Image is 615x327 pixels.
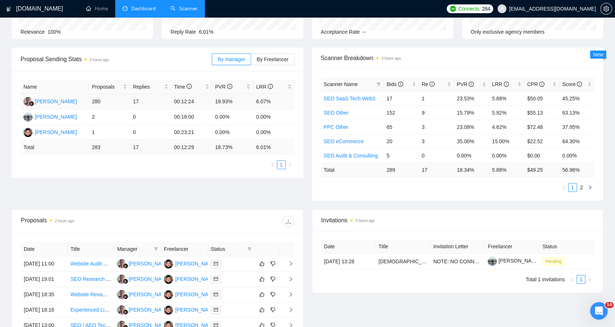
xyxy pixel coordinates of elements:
[175,260,217,268] div: [PERSON_NAME]
[20,55,212,64] span: Proposal Sending Stats
[117,260,170,266] a: WW[PERSON_NAME]
[130,94,171,109] td: 17
[321,239,376,254] th: Date
[600,6,612,12] a: setting
[152,244,160,254] span: filter
[559,91,595,105] td: 45.25%
[282,292,293,297] span: right
[384,105,419,120] td: 152
[68,272,115,287] td: SEO Research Analyst — Local Keyword Strategy & Page Mapping (Dallas Web Design)
[489,120,524,134] td: 4.62%
[68,287,115,302] td: Website Revamp + SEO (Multi-Location Sewer & Drain Business)
[86,5,108,12] a: homeHome
[128,290,170,298] div: [PERSON_NAME]
[48,29,61,35] span: 100%
[21,272,68,287] td: [DATE] 19:01
[218,56,245,62] span: By manager
[539,82,544,87] span: info-circle
[376,254,430,269] td: Native Speakers of Polish – Talent Bench for Future Managed Services Recording Projects
[282,307,293,312] span: right
[458,5,480,13] span: Connects:
[269,259,277,268] button: dislike
[489,91,524,105] td: 5.88%
[384,134,419,148] td: 20
[123,6,128,11] span: dashboard
[170,29,196,35] span: Reply Rate
[577,183,585,192] a: 2
[128,275,170,283] div: [PERSON_NAME]
[21,287,68,302] td: [DATE] 18:35
[247,247,252,251] span: filter
[375,79,382,90] span: filter
[492,81,509,87] span: LRR
[282,216,294,227] button: download
[253,109,294,125] td: 0.00%
[212,109,253,125] td: 0.00%
[601,6,612,12] span: setting
[600,3,612,15] button: setting
[324,110,349,116] a: SEO Other
[20,29,45,35] span: Relevance
[454,91,489,105] td: 23.53%
[321,29,360,35] span: Acceptance Rate
[585,275,594,284] button: right
[246,244,253,254] span: filter
[499,6,505,11] span: user
[485,239,539,254] th: Freelancer
[489,105,524,120] td: 5.92%
[559,183,568,192] li: Previous Page
[212,94,253,109] td: 18.93%
[376,239,430,254] th: Title
[130,125,171,140] td: 0
[269,290,277,299] button: dislike
[384,148,419,163] td: 5
[123,309,128,315] img: gigradar-bm.png
[71,261,167,267] a: Website Audit & Marketing Strategy Expert
[23,114,77,119] a: YM[PERSON_NAME]
[227,84,232,89] span: info-circle
[277,160,286,169] li: 1
[559,163,595,177] td: 56.96 %
[20,80,89,94] th: Name
[128,306,170,314] div: [PERSON_NAME]
[489,148,524,163] td: 0.00%
[419,134,454,148] td: 3
[117,275,126,284] img: WW
[419,120,454,134] td: 3
[128,260,170,268] div: [PERSON_NAME]
[569,183,577,192] a: 1
[68,256,115,272] td: Website Audit & Marketing Strategy Expert
[450,6,456,12] img: upwork-logo.png
[524,105,559,120] td: $55.13
[214,261,218,266] span: mail
[175,275,217,283] div: [PERSON_NAME]
[259,307,265,313] span: like
[321,53,595,63] span: Scanner Breakdown
[6,3,11,15] img: logo
[568,275,577,284] button: left
[117,259,126,268] img: WW
[20,140,89,155] td: Total
[382,56,401,60] time: 3 hours ago
[356,219,375,223] time: 3 hours ago
[286,160,295,169] button: right
[164,260,217,266] a: MS[PERSON_NAME]
[605,302,614,308] span: 10
[430,82,435,87] span: info-circle
[457,81,474,87] span: PVR
[524,163,559,177] td: $ 49.25
[23,128,33,137] img: MS
[286,160,295,169] li: Next Page
[256,84,273,90] span: LRR
[130,140,171,155] td: 17
[71,307,147,313] a: Experienced Link Builder Needed
[324,124,349,130] a: PPC Other
[175,306,217,314] div: [PERSON_NAME]
[384,91,419,105] td: 17
[174,84,192,90] span: Time
[419,105,454,120] td: 9
[577,183,586,192] li: 2
[570,278,574,282] span: left
[543,258,567,264] a: Pending
[68,302,115,318] td: Experienced Link Builder Needed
